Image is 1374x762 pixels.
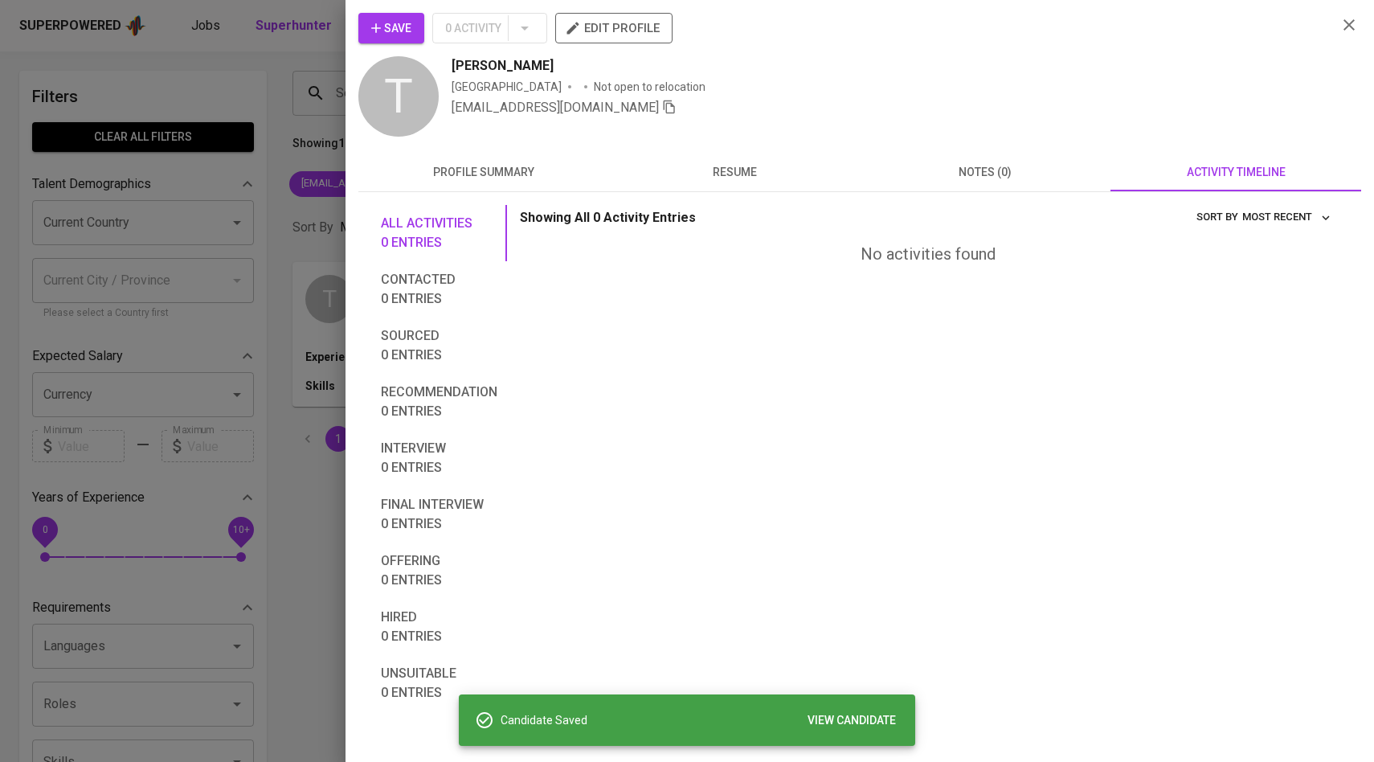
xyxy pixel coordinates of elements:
[520,243,1335,266] div: No activities found
[555,21,673,34] a: edit profile
[568,18,660,39] span: edit profile
[381,439,497,477] span: Interview 0 entries
[381,608,497,646] span: Hired 0 entries
[381,383,497,421] span: Recommendation 0 entries
[1238,205,1335,230] button: sort by
[358,13,424,43] button: Save
[381,270,497,309] span: Contacted 0 entries
[1242,208,1331,227] span: Most Recent
[452,79,562,95] div: [GEOGRAPHIC_DATA]
[452,56,554,76] span: [PERSON_NAME]
[869,162,1101,182] span: notes (0)
[368,162,599,182] span: profile summary
[501,706,902,735] div: Candidate Saved
[371,18,411,39] span: Save
[1120,162,1352,182] span: activity timeline
[452,100,659,115] span: [EMAIL_ADDRESS][DOMAIN_NAME]
[381,495,497,534] span: Final interview 0 entries
[619,162,850,182] span: resume
[381,551,497,590] span: Offering 0 entries
[381,326,497,365] span: Sourced 0 entries
[555,13,673,43] button: edit profile
[520,208,696,227] p: Showing All 0 Activity Entries
[808,711,896,731] span: VIEW CANDIDATE
[381,214,497,252] span: All activities 0 entries
[358,56,439,137] div: T
[381,664,497,703] span: Unsuitable 0 entries
[1196,211,1238,223] span: sort by
[594,79,705,95] p: Not open to relocation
